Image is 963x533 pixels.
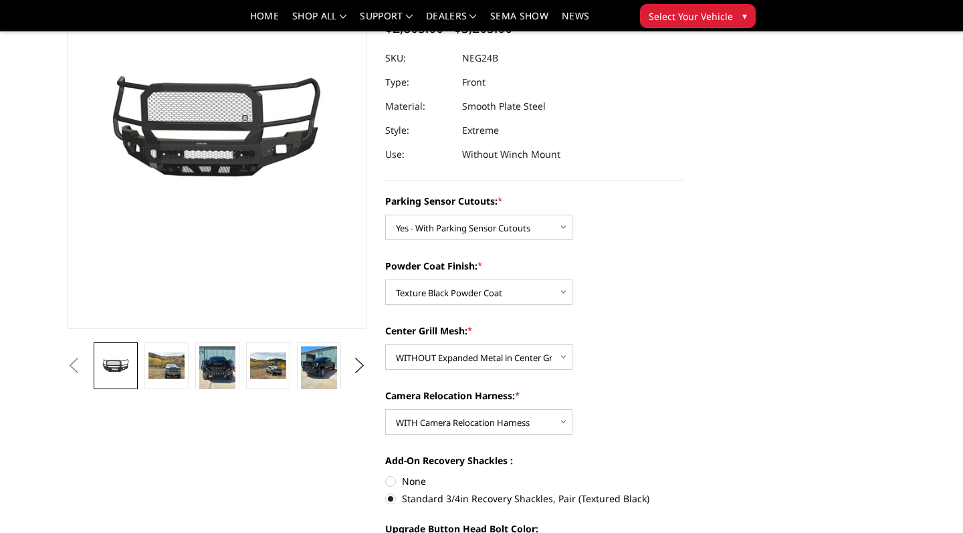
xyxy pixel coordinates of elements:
label: Center Grill Mesh: [385,324,685,338]
label: Parking Sensor Cutouts: [385,194,685,208]
a: Home [250,11,279,31]
button: Next [349,356,369,376]
dt: Type: [385,70,452,94]
iframe: Chat Widget [896,469,963,533]
label: Standard 3/4in Recovery Shackles, Pair (Textured Black) [385,492,685,506]
span: Select Your Vehicle [649,9,733,23]
dt: SKU: [385,46,452,70]
img: 2024-2025 GMC 2500-3500 - Freedom Series - Extreme Front Bumper [148,352,185,380]
button: Select Your Vehicle [640,4,756,28]
dd: Smooth Plate Steel [462,94,546,118]
dt: Material: [385,94,452,118]
span: ▾ [742,9,747,23]
label: Add-On Recovery Shackles : [385,453,685,467]
a: Dealers [426,11,477,31]
dt: Style: [385,118,452,142]
dt: Use: [385,142,452,167]
a: shop all [292,11,346,31]
a: SEMA Show [490,11,548,31]
img: 2024-2025 GMC 2500-3500 - Freedom Series - Extreme Front Bumper [250,352,286,380]
dd: Front [462,70,486,94]
img: 2024-2025 GMC 2500-3500 - Freedom Series - Extreme Front Bumper [199,346,235,395]
a: Support [360,11,413,31]
label: None [385,474,685,488]
dd: Extreme [462,118,499,142]
label: Powder Coat Finish: [385,259,685,273]
dd: NEG24B [462,46,498,70]
a: News [562,11,589,31]
img: 2024-2025 GMC 2500-3500 - Freedom Series - Extreme Front Bumper [301,346,337,395]
label: Camera Relocation Harness: [385,389,685,403]
dd: Without Winch Mount [462,142,560,167]
button: Previous [64,356,84,376]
